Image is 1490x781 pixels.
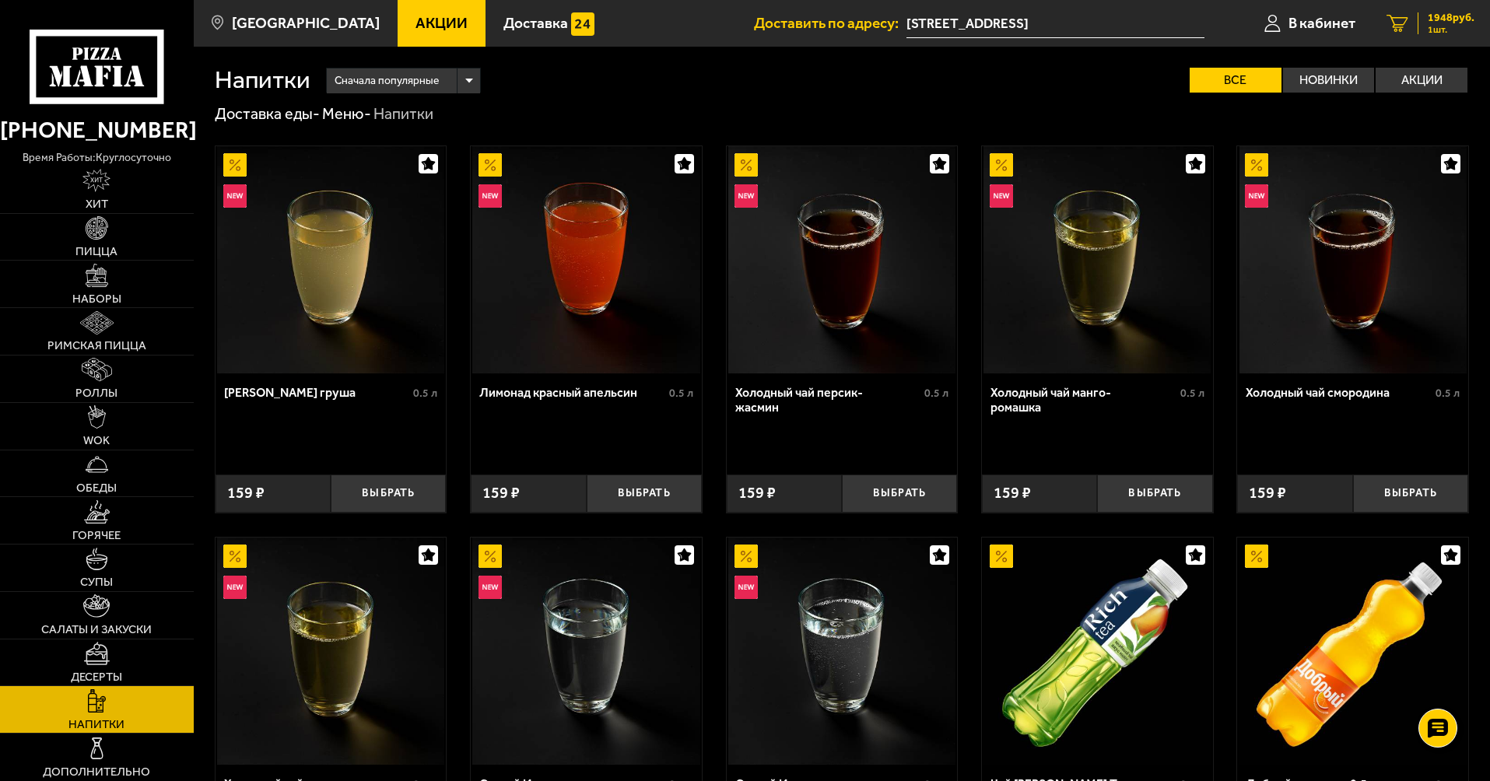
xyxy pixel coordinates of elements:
span: 1 шт. [1428,25,1474,34]
img: Новинка [734,576,758,599]
a: АкционныйНовинкаСвятой Источник. Артезианская вода б/г [471,538,702,765]
span: 159 ₽ [482,485,520,501]
img: Добрый апельсин 0,5 л [1239,538,1467,765]
img: 15daf4d41897b9f0e9f617042186c801.svg [571,12,594,36]
img: Лимонад груша [217,146,444,373]
span: Салаты и закуски [41,624,152,636]
a: АкционныйНовинкаХолодный чай смородина [1237,146,1468,373]
a: АкционныйНовинкаХолодный чай манго-ромашка [982,146,1213,373]
img: Холодный чай лимон [217,538,444,765]
span: 159 ₽ [1249,485,1286,501]
div: Напитки [373,104,433,124]
span: 0.5 л [924,387,948,400]
span: WOK [83,435,110,447]
a: АкционныйДобрый апельсин 0,5 л [1237,538,1468,765]
span: 0.5 л [413,387,437,400]
span: Наборы [72,293,121,305]
img: Новинка [223,576,247,599]
img: Новинка [734,184,758,208]
span: Сначала популярные [335,66,439,96]
img: Холодный чай персик-жасмин [728,146,955,373]
label: Акции [1376,68,1467,93]
img: Акционный [734,545,758,568]
span: Напитки [68,719,124,730]
img: Акционный [1245,545,1268,568]
span: Хит [86,198,108,210]
span: [GEOGRAPHIC_DATA] [232,16,380,30]
img: Акционный [479,545,502,568]
img: Чай Rich Green Tea Mango 0,5 л [983,538,1211,765]
img: Новинка [223,184,247,208]
img: Холодный чай манго-ромашка [983,146,1211,373]
a: Меню- [322,104,371,123]
span: В кабинет [1288,16,1355,30]
span: 159 ₽ [994,485,1031,501]
a: АкционныйНовинкаЛимонад груша [216,146,447,373]
img: Холодный чай смородина [1239,146,1467,373]
img: Новинка [479,576,502,599]
div: Лимонад красный апельсин [479,385,665,400]
a: АкционныйНовинкаХолодный чай персик-жасмин [727,146,958,373]
button: Выбрать [1353,475,1468,513]
img: Святой Источник. Артезианская вода газ [728,538,955,765]
span: Акции [415,16,468,30]
img: Новинка [1245,184,1268,208]
span: Супы [80,576,113,588]
button: Выбрать [587,475,702,513]
button: Выбрать [331,475,446,513]
div: Холодный чай смородина [1246,385,1432,400]
a: АкционныйНовинкаСвятой Источник. Артезианская вода газ [727,538,958,765]
img: Акционный [479,153,502,177]
span: Доставка [503,16,568,30]
img: Акционный [990,153,1013,177]
div: Холодный чай персик-жасмин [735,385,921,415]
span: 0.5 л [1180,387,1204,400]
img: Акционный [1245,153,1268,177]
span: Обеды [76,482,117,494]
img: Акционный [990,545,1013,568]
span: Десерты [71,671,122,683]
button: Выбрать [842,475,957,513]
a: АкционныйНовинкаХолодный чай лимон [216,538,447,765]
div: [PERSON_NAME] груша [224,385,410,400]
a: Доставка еды- [215,104,320,123]
span: Римская пицца [47,340,146,352]
label: Все [1190,68,1281,93]
span: Дополнительно [43,766,150,778]
span: Пицца [75,246,117,257]
span: 159 ₽ [738,485,776,501]
span: Россия, Санкт-Петербург, Будапештская улица, 23к2 [906,9,1204,38]
span: 0.5 л [669,387,693,400]
span: 1948 руб. [1428,12,1474,23]
span: Доставить по адресу: [754,16,906,30]
div: Холодный чай манго-ромашка [990,385,1176,415]
input: Ваш адрес доставки [906,9,1204,38]
span: Горячее [72,530,121,541]
span: Роллы [75,387,117,399]
img: Новинка [990,184,1013,208]
span: 0.5 л [1436,387,1460,400]
img: Новинка [479,184,502,208]
img: Акционный [734,153,758,177]
label: Новинки [1283,68,1375,93]
img: Акционный [223,153,247,177]
h1: Напитки [215,68,310,93]
button: Выбрать [1097,475,1212,513]
a: АкционныйНовинкаЛимонад красный апельсин [471,146,702,373]
img: Акционный [223,545,247,568]
img: Лимонад красный апельсин [472,146,699,373]
a: АкционныйЧай Rich Green Tea Mango 0,5 л [982,538,1213,765]
img: Святой Источник. Артезианская вода б/г [472,538,699,765]
span: 159 ₽ [227,485,265,501]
